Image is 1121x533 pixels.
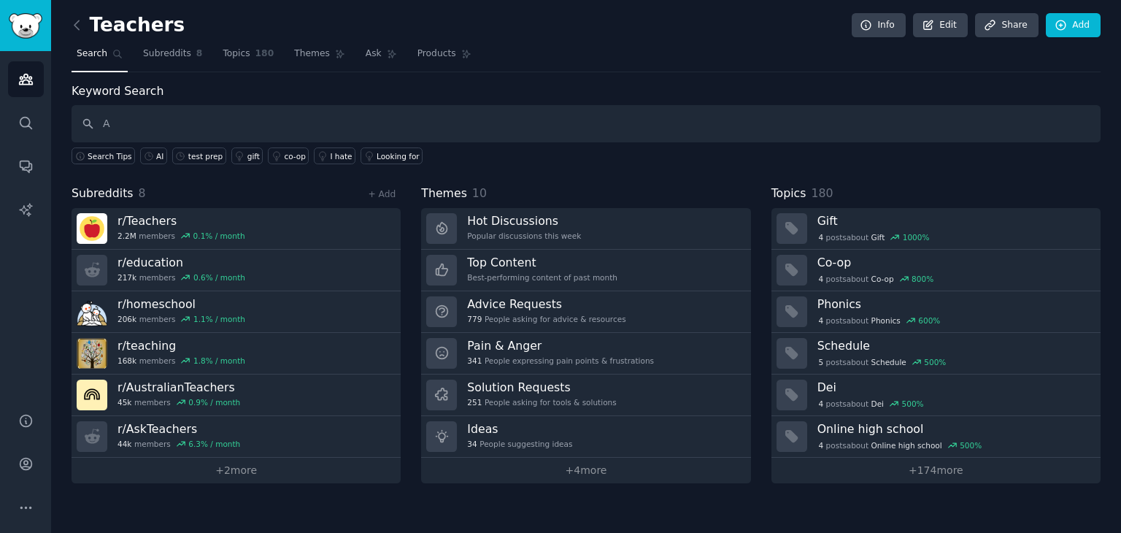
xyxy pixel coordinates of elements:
div: AI [156,151,163,161]
span: Co-op [871,274,894,284]
h3: Hot Discussions [467,213,581,229]
span: 251 [467,397,482,407]
h3: Ideas [467,421,572,437]
img: Teachers [77,213,107,244]
span: Search [77,47,107,61]
span: 206k [118,314,136,324]
a: Edit [913,13,968,38]
a: Topics180 [217,42,279,72]
span: 2.2M [118,231,136,241]
a: r/AskTeachers44kmembers6.3% / month [72,416,401,458]
div: 500 % [924,357,946,367]
div: members [118,272,245,283]
a: Co-op4postsaboutCo-op800% [771,250,1101,291]
h3: Advice Requests [467,296,625,312]
div: 1.8 % / month [193,356,245,366]
span: Themes [421,185,467,203]
a: Ideas34People suggesting ideas [421,416,750,458]
span: 10 [472,186,487,200]
div: 500 % [960,440,982,450]
a: r/homeschool206kmembers1.1% / month [72,291,401,333]
span: 180 [811,186,833,200]
h3: Dei [817,380,1090,395]
a: r/Teachers2.2Mmembers0.1% / month [72,208,401,250]
div: 6.3 % / month [188,439,240,449]
h3: Online high school [817,421,1090,437]
div: post s about [817,272,935,285]
span: 217k [118,272,136,283]
a: Dei4postsaboutDei500% [771,375,1101,416]
div: 0.9 % / month [188,397,240,407]
span: 5 [818,357,823,367]
span: Products [417,47,456,61]
div: 0.1 % / month [193,231,245,241]
span: 4 [818,274,823,284]
img: teaching [77,338,107,369]
div: 1000 % [903,232,930,242]
img: GummySearch logo [9,13,42,39]
a: Top ContentBest-performing content of past month [421,250,750,291]
div: Best-performing content of past month [467,272,617,283]
h3: r/ education [118,255,245,270]
a: Pain & Anger341People expressing pain points & frustrations [421,333,750,375]
div: People suggesting ideas [467,439,572,449]
span: 8 [139,186,146,200]
a: Hot DiscussionsPopular discussions this week [421,208,750,250]
div: members [118,356,245,366]
div: test prep [188,151,223,161]
a: Phonics4postsaboutPhonics600% [771,291,1101,333]
h3: r/ Teachers [118,213,245,229]
span: 45k [118,397,131,407]
h3: Phonics [817,296,1090,312]
a: Share [975,13,1038,38]
span: 779 [467,314,482,324]
div: post s about [817,314,941,327]
h3: r/ teaching [118,338,245,353]
a: +2more [72,458,401,483]
a: Schedule5postsaboutSchedule500% [771,333,1101,375]
h3: Co-op [817,255,1090,270]
a: Subreddits8 [138,42,207,72]
span: 4 [818,232,823,242]
div: 800 % [912,274,933,284]
a: Products [412,42,477,72]
div: Looking for [377,151,420,161]
h3: r/ AskTeachers [118,421,240,437]
span: Ask [366,47,382,61]
div: gift [247,151,260,161]
span: 168k [118,356,136,366]
a: r/AustralianTeachers45kmembers0.9% / month [72,375,401,416]
div: post s about [817,397,925,410]
a: Ask [361,42,402,72]
span: 4 [818,315,823,326]
span: 44k [118,439,131,449]
a: +174more [771,458,1101,483]
a: Solution Requests251People asking for tools & solutions [421,375,750,416]
a: +4more [421,458,750,483]
div: post s about [817,231,931,244]
a: r/education217kmembers0.6% / month [72,250,401,291]
div: co-op [284,151,305,161]
a: AI [140,147,167,164]
span: 4 [818,399,823,409]
h3: Schedule [817,338,1090,353]
span: Topics [771,185,806,203]
h3: Pain & Anger [467,338,654,353]
h3: r/ AustralianTeachers [118,380,240,395]
a: Advice Requests779People asking for advice & resources [421,291,750,333]
div: 0.6 % / month [193,272,245,283]
div: 500 % [902,399,924,409]
a: r/teaching168kmembers1.8% / month [72,333,401,375]
h3: Solution Requests [467,380,616,395]
span: Themes [294,47,330,61]
span: 180 [255,47,274,61]
h3: Top Content [467,255,617,270]
a: Looking for [361,147,423,164]
a: Online high school4postsaboutOnline high school500% [771,416,1101,458]
span: Phonics [871,315,901,326]
div: 1.1 % / month [193,314,245,324]
span: 8 [196,47,203,61]
span: Search Tips [88,151,132,161]
div: People asking for tools & solutions [467,397,616,407]
h3: r/ homeschool [118,296,245,312]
